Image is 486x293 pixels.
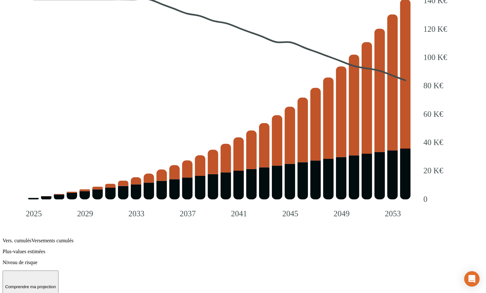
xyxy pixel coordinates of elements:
[423,24,447,33] tspan: 120 K€
[3,238,32,243] span: Vers. cumulés
[282,209,298,218] tspan: 2045
[334,209,350,218] tspan: 2049
[423,194,427,203] tspan: 0
[423,53,447,61] tspan: 100 K€
[231,209,247,218] tspan: 2041
[423,109,443,118] tspan: 60 K€
[3,249,483,254] p: Plus-values estimées
[464,271,480,287] div: Open Intercom Messenger
[423,81,443,90] tspan: 80 K€
[3,260,483,265] p: Niveau de risque
[32,238,74,243] span: Versements cumulés
[26,209,42,218] tspan: 2025
[128,209,144,218] tspan: 2033
[385,209,401,218] tspan: 2053
[77,209,93,218] tspan: 2029
[5,284,56,289] p: Comprendre ma projection
[423,138,443,147] tspan: 40 K€
[423,166,443,175] tspan: 20 K€
[180,209,196,218] tspan: 2037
